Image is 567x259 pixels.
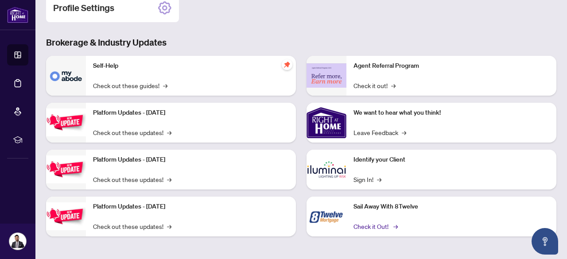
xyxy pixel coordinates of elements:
span: → [393,221,398,231]
img: Platform Updates - July 21, 2025 [46,108,86,136]
a: Sign In!→ [353,174,381,184]
img: We want to hear what you think! [307,103,346,143]
img: Agent Referral Program [307,63,346,88]
img: Self-Help [46,56,86,96]
span: pushpin [282,59,292,70]
a: Leave Feedback→ [353,128,406,137]
a: Check it Out!→ [353,221,396,231]
p: Sail Away With 8Twelve [353,202,549,212]
img: Sail Away With 8Twelve [307,197,346,236]
p: Platform Updates - [DATE] [93,108,289,118]
p: Platform Updates - [DATE] [93,202,289,212]
span: → [402,128,406,137]
p: Identify your Client [353,155,549,165]
img: Profile Icon [9,233,26,250]
p: Self-Help [93,61,289,71]
img: Platform Updates - July 8, 2025 [46,155,86,183]
img: Platform Updates - June 23, 2025 [46,202,86,230]
a: Check it out!→ [353,81,396,90]
a: Check out these guides!→ [93,81,167,90]
a: Check out these updates!→ [93,174,171,184]
span: → [163,81,167,90]
a: Check out these updates!→ [93,128,171,137]
img: Identify your Client [307,150,346,189]
img: logo [7,7,28,23]
span: → [167,221,171,231]
span: → [391,81,396,90]
span: → [167,128,171,137]
p: Agent Referral Program [353,61,549,71]
h3: Brokerage & Industry Updates [46,36,556,49]
h2: Profile Settings [53,2,114,14]
p: Platform Updates - [DATE] [93,155,289,165]
button: Open asap [532,228,558,255]
a: Check out these updates!→ [93,221,171,231]
span: → [167,174,171,184]
span: → [377,174,381,184]
p: We want to hear what you think! [353,108,549,118]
